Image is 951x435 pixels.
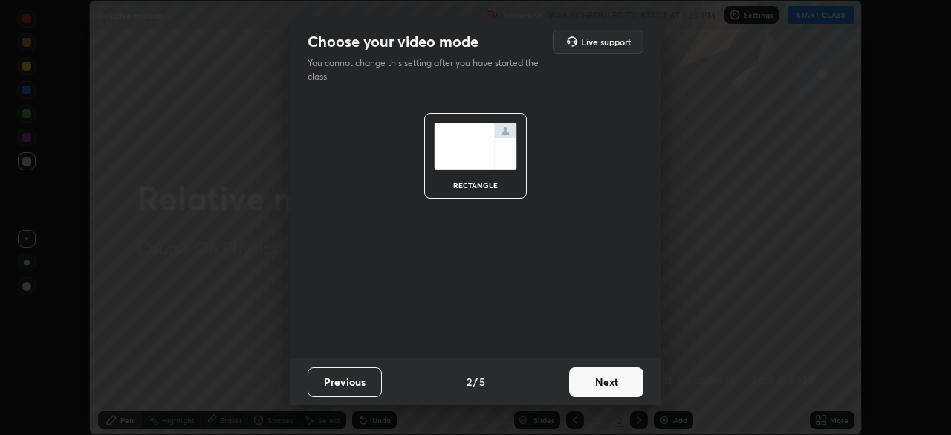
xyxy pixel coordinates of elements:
[308,367,382,397] button: Previous
[434,123,517,170] img: normalScreenIcon.ae25ed63.svg
[569,367,643,397] button: Next
[308,32,478,51] h2: Choose your video mode
[473,374,478,390] h4: /
[446,181,505,189] div: rectangle
[467,374,472,390] h4: 2
[581,37,631,46] h5: Live support
[479,374,485,390] h4: 5
[308,57,548,83] p: You cannot change this setting after you have started the class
